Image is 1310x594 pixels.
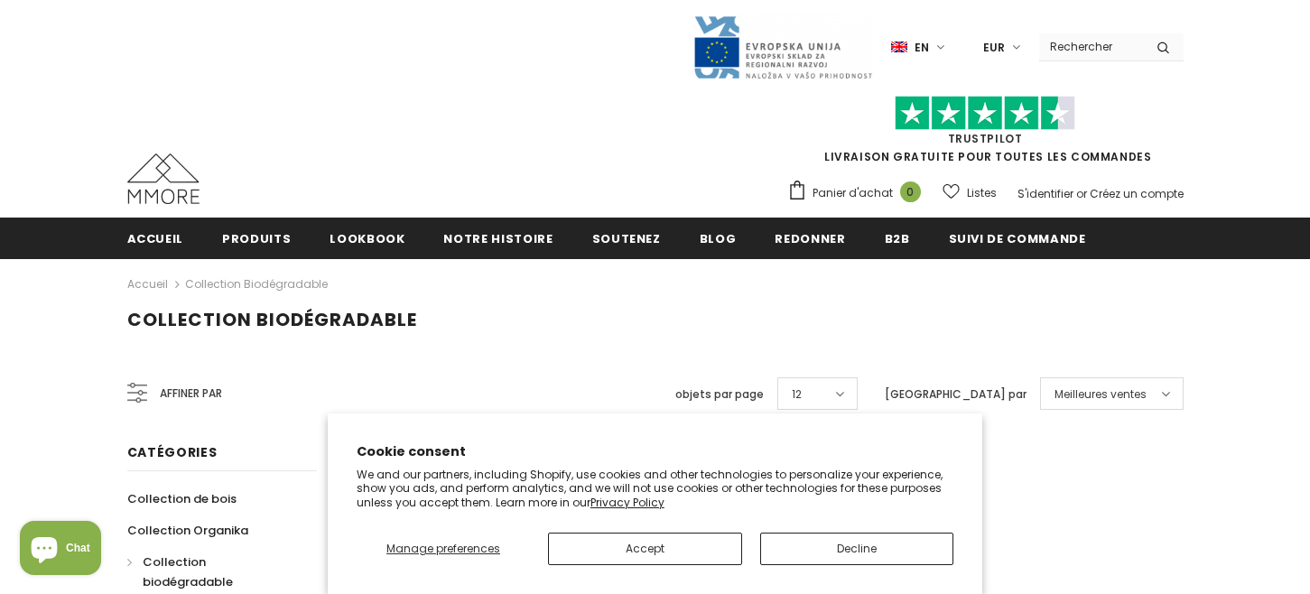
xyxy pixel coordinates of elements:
[127,153,200,204] img: Cas MMORE
[895,96,1075,131] img: Faites confiance aux étoiles pilotes
[127,522,248,539] span: Collection Organika
[592,230,661,247] span: soutenez
[1017,186,1073,201] a: S'identifier
[330,230,404,247] span: Lookbook
[1076,186,1087,201] span: or
[590,495,664,510] a: Privacy Policy
[127,483,237,515] a: Collection de bois
[692,14,873,80] img: Javni Razpis
[943,177,997,209] a: Listes
[983,39,1005,57] span: EUR
[143,553,233,590] span: Collection biodégradable
[330,218,404,258] a: Lookbook
[592,218,661,258] a: soutenez
[1090,186,1184,201] a: Créez un compte
[775,218,845,258] a: Redonner
[792,385,802,404] span: 12
[127,218,184,258] a: Accueil
[160,384,222,404] span: Affiner par
[222,230,291,247] span: Produits
[949,218,1086,258] a: Suivi de commande
[700,218,737,258] a: Blog
[949,230,1086,247] span: Suivi de commande
[692,39,873,54] a: Javni Razpis
[885,218,910,258] a: B2B
[1055,385,1147,404] span: Meilleures ventes
[357,442,954,461] h2: Cookie consent
[127,515,248,546] a: Collection Organika
[775,230,845,247] span: Redonner
[127,230,184,247] span: Accueil
[443,230,553,247] span: Notre histoire
[443,218,553,258] a: Notre histoire
[700,230,737,247] span: Blog
[967,184,997,202] span: Listes
[127,443,218,461] span: Catégories
[787,104,1184,164] span: LIVRAISON GRATUITE POUR TOUTES LES COMMANDES
[885,385,1027,404] label: [GEOGRAPHIC_DATA] par
[357,468,954,510] p: We and our partners, including Shopify, use cookies and other technologies to personalize your ex...
[185,276,328,292] a: Collection biodégradable
[948,131,1023,146] a: TrustPilot
[787,180,930,207] a: Panier d'achat 0
[222,218,291,258] a: Produits
[915,39,929,57] span: en
[548,533,741,565] button: Accept
[891,40,907,55] img: i-lang-1.png
[127,307,417,332] span: Collection biodégradable
[127,490,237,507] span: Collection de bois
[885,230,910,247] span: B2B
[127,274,168,295] a: Accueil
[1039,33,1143,60] input: Search Site
[386,541,500,556] span: Manage preferences
[675,385,764,404] label: objets par page
[813,184,893,202] span: Panier d'achat
[357,533,531,565] button: Manage preferences
[900,181,921,202] span: 0
[14,521,107,580] inbox-online-store-chat: Shopify online store chat
[760,533,953,565] button: Decline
